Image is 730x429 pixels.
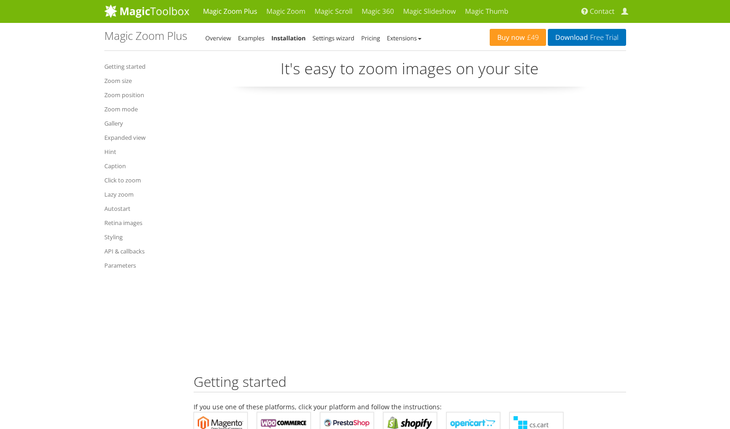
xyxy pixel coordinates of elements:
a: Overview [205,34,231,42]
a: Examples [238,34,265,42]
a: DownloadFree Trial [548,29,626,46]
h2: Getting started [194,374,626,392]
a: Autostart [104,203,180,214]
h1: Magic Zoom Plus [104,30,187,42]
span: Contact [590,7,615,16]
a: API & callbacks [104,246,180,257]
a: Buy now£49 [490,29,546,46]
span: Free Trial [588,34,618,41]
img: MagicToolbox.com - Image tools for your website [104,4,189,18]
a: Caption [104,160,180,171]
a: Styling [104,231,180,242]
a: Zoom mode [104,104,180,115]
a: Zoom position [104,89,180,100]
a: Extensions [387,34,421,42]
span: £49 [525,34,539,41]
a: Installation [271,34,306,42]
a: Retina images [104,217,180,228]
a: Parameters [104,260,180,271]
a: Hint [104,146,180,157]
a: Expanded view [104,132,180,143]
a: Getting started [104,61,180,72]
a: Gallery [104,118,180,129]
a: Settings wizard [313,34,355,42]
a: Pricing [361,34,380,42]
a: Lazy zoom [104,189,180,200]
a: Click to zoom [104,175,180,186]
a: Zoom size [104,75,180,86]
p: It's easy to zoom images on your site [194,58,626,87]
